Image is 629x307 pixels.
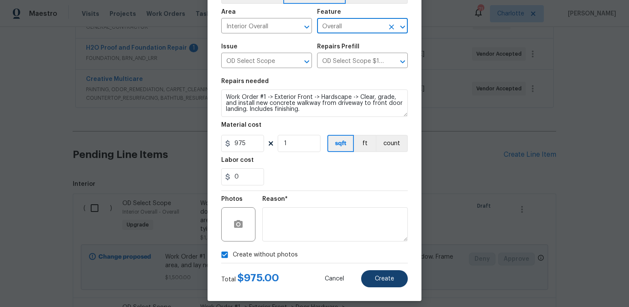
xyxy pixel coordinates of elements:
[397,21,409,33] button: Open
[221,122,261,128] h5: Material cost
[317,9,341,15] h5: Feature
[262,196,288,202] h5: Reason*
[317,44,359,50] h5: Repairs Prefill
[221,157,254,163] h5: Labor cost
[354,135,376,152] button: ft
[221,9,236,15] h5: Area
[327,135,354,152] button: sqft
[301,56,313,68] button: Open
[233,250,298,259] span: Create without photos
[397,56,409,68] button: Open
[301,21,313,33] button: Open
[376,135,408,152] button: count
[221,196,243,202] h5: Photos
[386,21,398,33] button: Clear
[375,276,394,282] span: Create
[221,44,237,50] h5: Issue
[221,78,269,84] h5: Repairs needed
[237,273,279,283] span: $ 975.00
[311,270,358,287] button: Cancel
[325,276,344,282] span: Cancel
[361,270,408,287] button: Create
[221,89,408,117] textarea: Work Order #1 -> Exterior Front -> Hardscape -> Clear, grade, and install new concrete walkway fr...
[221,274,279,284] div: Total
